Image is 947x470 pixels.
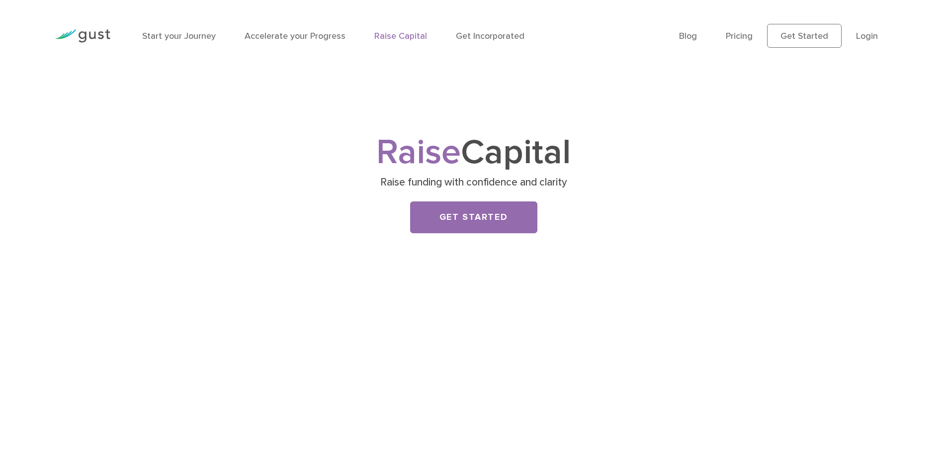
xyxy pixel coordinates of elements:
a: Blog [679,31,697,41]
span: Raise [376,131,461,173]
a: Accelerate your Progress [245,31,345,41]
a: Get Started [410,201,537,233]
a: Raise Capital [374,31,427,41]
a: Get Started [767,24,842,48]
a: Pricing [726,31,753,41]
a: Start your Journey [142,31,216,41]
p: Raise funding with confidence and clarity [281,176,666,189]
a: Login [856,31,878,41]
img: Gust Logo [55,29,110,43]
a: Get Incorporated [456,31,524,41]
h1: Capital [277,137,670,169]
